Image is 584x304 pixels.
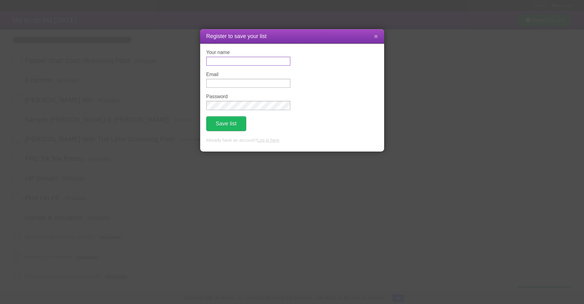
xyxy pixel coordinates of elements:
[206,32,378,40] h1: Register to save your list
[206,94,290,99] label: Password
[206,50,290,55] label: Your name
[206,116,246,131] button: Save list
[206,72,290,77] label: Email
[257,138,279,143] a: Log in here
[206,137,378,144] p: Already have an account? .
